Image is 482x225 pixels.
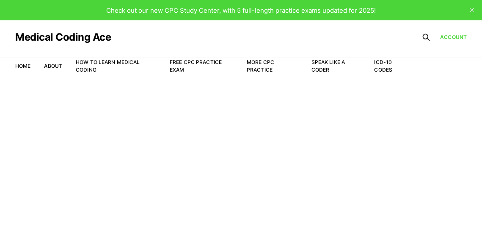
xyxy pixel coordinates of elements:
a: Free CPC Practice Exam [170,59,222,73]
a: ICD-10 Codes [374,59,392,73]
a: Account [440,33,467,41]
a: More CPC Practice [247,59,274,73]
a: Medical Coding Ace [15,32,111,42]
button: close [465,3,479,17]
a: Speak Like a Coder [311,59,345,73]
a: About [44,63,62,69]
a: Home [15,63,30,69]
a: How to Learn Medical Coding [76,59,140,73]
span: Check out our new CPC Study Center, with 5 full-length practice exams updated for 2025! [106,6,376,14]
